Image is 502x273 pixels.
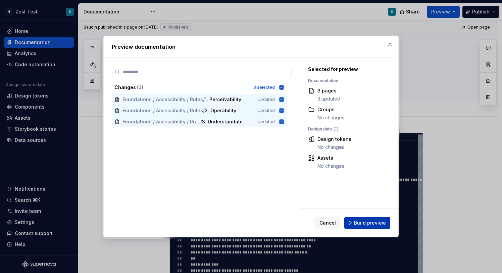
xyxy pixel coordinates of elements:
[317,155,344,161] div: Assets
[202,118,248,125] span: 3. Understandability
[257,119,275,124] span: Updated
[122,107,203,114] span: Foundations / Accessibility / Rules
[308,78,387,83] div: Documentation
[315,217,340,229] button: Cancel
[253,85,275,90] div: 3 selected
[122,118,200,125] span: Foundations / Accessibility / Rules
[317,163,344,169] div: No changes
[308,66,387,73] div: Selected for preview
[344,217,390,229] button: Build preview
[317,114,344,121] div: No changes
[112,43,390,51] h2: Preview documentation
[317,87,340,94] div: 3 pages
[257,97,275,102] span: Updated
[257,108,275,113] span: Updated
[317,144,351,151] div: No changes
[319,220,336,226] span: Cancel
[205,107,236,114] span: 2. Operability
[200,118,202,125] span: /
[203,96,205,103] span: /
[317,136,351,143] div: Design tokens
[203,107,205,114] span: /
[317,106,344,113] div: Groups
[205,96,241,103] span: 1. Perceivability
[308,126,387,132] div: Design data
[354,220,386,226] span: Build preview
[317,95,340,102] div: 3 updated
[114,84,249,91] div: Changes
[137,84,143,90] span: ( 3 )
[122,96,203,103] span: Foundations / Accessibility / Rules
